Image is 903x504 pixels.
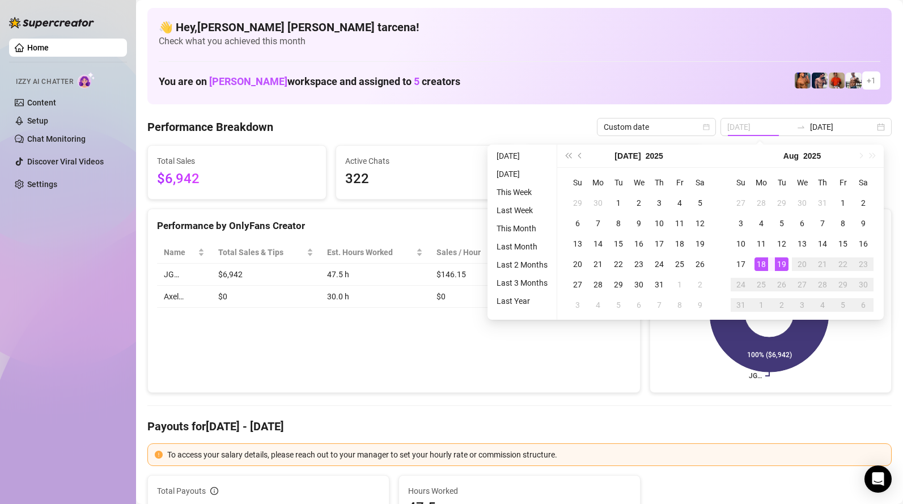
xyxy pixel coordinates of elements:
div: 28 [754,196,768,210]
div: 23 [632,257,646,271]
td: 2025-08-04 [588,295,608,315]
td: 2025-07-05 [690,193,710,213]
span: [PERSON_NAME] [209,75,287,87]
div: 14 [816,237,829,251]
div: 28 [591,278,605,291]
div: 1 [612,196,625,210]
h4: 👋 Hey, [PERSON_NAME] [PERSON_NAME] tarcena ! [159,19,880,35]
td: 2025-07-16 [629,234,649,254]
text: JG… [749,372,762,380]
button: Choose a month [614,145,641,167]
th: Tu [608,172,629,193]
div: 31 [816,196,829,210]
td: 2025-09-03 [792,295,812,315]
span: Name [164,246,196,259]
span: info-circle [210,487,218,495]
td: 2025-07-01 [608,193,629,213]
div: 10 [652,217,666,230]
div: 30 [591,196,605,210]
td: 2025-08-03 [567,295,588,315]
button: Last year (Control + left) [562,145,574,167]
div: 9 [632,217,646,230]
div: 3 [571,298,584,312]
span: Total Sales & Tips [218,246,304,259]
div: 8 [612,217,625,230]
td: 2025-07-14 [588,234,608,254]
td: 2025-08-06 [629,295,649,315]
div: 8 [836,217,850,230]
li: Last 3 Months [492,276,552,290]
td: 2025-09-05 [833,295,853,315]
td: JG… [157,264,211,286]
div: 29 [571,196,584,210]
td: 2025-08-26 [771,274,792,295]
div: 6 [571,217,584,230]
input: End date [810,121,875,133]
span: $6,942 [157,168,317,190]
div: 16 [632,237,646,251]
th: Total Sales & Tips [211,242,320,264]
div: 12 [693,217,707,230]
div: 15 [836,237,850,251]
span: exclamation-circle [155,451,163,459]
div: 2 [775,298,788,312]
td: 2025-07-20 [567,254,588,274]
td: 2025-08-21 [812,254,833,274]
td: 2025-07-27 [567,274,588,295]
li: [DATE] [492,149,552,163]
th: Su [567,172,588,193]
th: We [629,172,649,193]
td: $6,942 [211,264,320,286]
img: AI Chatter [78,72,95,88]
td: 2025-07-27 [731,193,751,213]
div: 2 [693,278,707,291]
input: Start date [727,121,792,133]
div: 29 [612,278,625,291]
div: 11 [754,237,768,251]
td: 2025-08-29 [833,274,853,295]
span: swap-right [796,122,806,132]
a: Home [27,43,49,52]
div: 31 [652,278,666,291]
span: + 1 [867,74,876,87]
div: 30 [857,278,870,291]
li: This Month [492,222,552,235]
td: 2025-07-18 [669,234,690,254]
td: 2025-07-04 [669,193,690,213]
td: 2025-08-17 [731,254,751,274]
div: 14 [591,237,605,251]
td: 2025-08-23 [853,254,874,274]
td: 2025-07-29 [608,274,629,295]
div: 31 [734,298,748,312]
th: Th [649,172,669,193]
div: 29 [775,196,788,210]
div: 3 [652,196,666,210]
th: Fr [669,172,690,193]
a: Discover Viral Videos [27,157,104,166]
td: 2025-07-08 [608,213,629,234]
span: 5 [414,75,419,87]
span: Total Sales [157,155,317,167]
td: 2025-07-22 [608,254,629,274]
div: 30 [795,196,809,210]
td: 2025-08-08 [833,213,853,234]
div: 7 [591,217,605,230]
div: Performance by OnlyFans Creator [157,218,631,234]
div: 6 [632,298,646,312]
div: 7 [816,217,829,230]
img: Axel [812,73,828,88]
th: Name [157,242,211,264]
div: 27 [734,196,748,210]
td: 2025-07-24 [649,254,669,274]
span: Sales / Hour [436,246,497,259]
img: JUSTIN [846,73,862,88]
td: 2025-08-11 [751,234,771,254]
td: 2025-09-06 [853,295,874,315]
td: 2025-07-29 [771,193,792,213]
td: 2025-08-09 [690,295,710,315]
td: 2025-09-01 [751,295,771,315]
div: 9 [857,217,870,230]
div: 6 [795,217,809,230]
a: Settings [27,180,57,189]
div: 8 [673,298,686,312]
